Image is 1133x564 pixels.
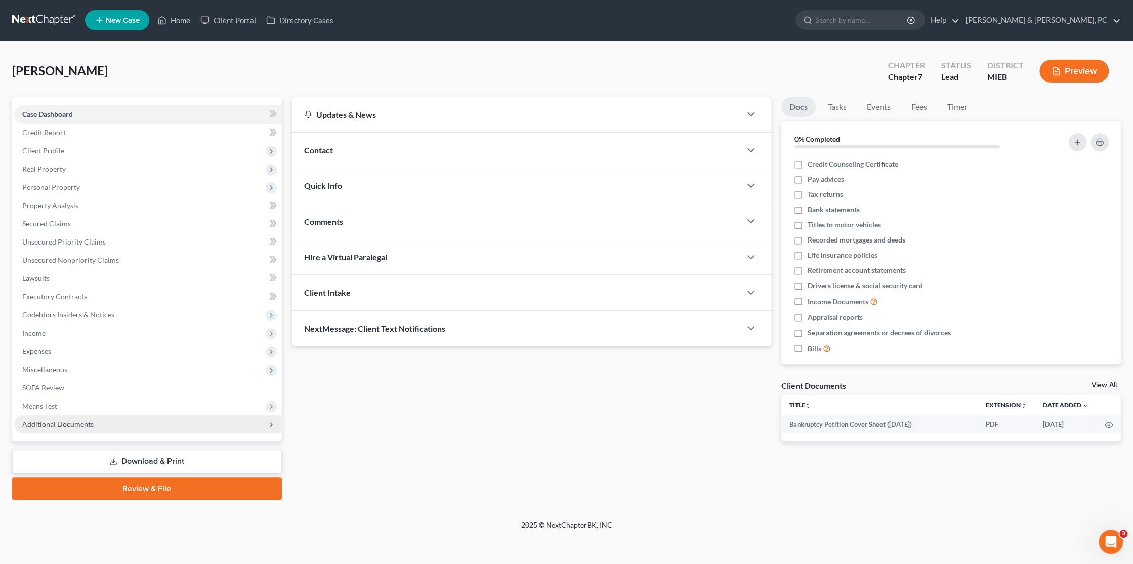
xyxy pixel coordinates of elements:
[14,215,282,233] a: Secured Claims
[22,347,51,355] span: Expenses
[195,11,261,29] a: Client Portal
[14,196,282,215] a: Property Analysis
[816,11,908,29] input: Search by name...
[22,365,67,374] span: Miscellaneous
[888,71,925,83] div: Chapter
[781,97,816,117] a: Docs
[14,288,282,306] a: Executory Contracts
[22,383,64,392] span: SOFA Review
[1119,530,1127,538] span: 3
[261,11,339,29] a: Directory Cases
[808,328,951,338] span: Separation agreements or decrees of divorces
[1082,402,1088,409] i: expand_more
[939,97,976,117] a: Timer
[781,380,846,391] div: Client Documents
[12,63,108,78] span: [PERSON_NAME]
[888,60,925,71] div: Chapter
[14,124,282,142] a: Credit Report
[789,401,811,409] a: Titleunfold_more
[917,72,922,82] span: 7
[808,250,877,260] span: Life insurance policies
[304,217,343,226] span: Comments
[14,233,282,251] a: Unsecured Priority Claims
[1043,401,1088,409] a: Date Added expand_more
[14,269,282,288] a: Lawsuits
[808,265,906,275] span: Retirement account statements
[978,415,1035,433] td: PDF
[106,17,140,24] span: New Case
[808,205,860,215] span: Bank statements
[1099,530,1123,554] iframe: Intercom live chat
[12,477,282,500] a: Review & File
[859,97,899,117] a: Events
[304,252,387,262] span: Hire a Virtual Paralegal
[22,237,106,246] span: Unsecured Priority Claims
[987,71,1023,83] div: MIEB
[22,165,66,173] span: Real Property
[941,71,971,83] div: Lead
[1021,402,1027,409] i: unfold_more
[1092,382,1117,389] a: View All
[903,97,935,117] a: Fees
[987,60,1023,71] div: District
[304,181,342,190] span: Quick Info
[1035,415,1097,433] td: [DATE]
[22,310,114,319] span: Codebtors Insiders & Notices
[808,220,881,230] span: Titles to motor vehicles
[808,280,923,291] span: Drivers license & social security card
[808,189,843,199] span: Tax returns
[14,379,282,397] a: SOFA Review
[14,251,282,269] a: Unsecured Nonpriority Claims
[22,256,119,264] span: Unsecured Nonpriority Claims
[22,128,66,137] span: Credit Report
[304,324,445,333] span: NextMessage: Client Text Notifications
[22,329,46,337] span: Income
[820,97,855,117] a: Tasks
[794,135,840,143] strong: 0% Completed
[12,450,282,473] a: Download & Print
[22,219,71,228] span: Secured Claims
[808,159,898,169] span: Credit Counseling Certificate
[278,520,855,538] div: 2025 © NextChapterBK, INC
[304,288,351,297] span: Client Intake
[22,420,94,428] span: Additional Documents
[304,145,333,155] span: Contact
[152,11,195,29] a: Home
[304,109,729,120] div: Updates & News
[781,415,978,433] td: Bankruptcy Petition Cover Sheet ([DATE])
[22,292,87,301] span: Executory Contracts
[1039,60,1109,83] button: Preview
[22,401,57,410] span: Means Test
[808,344,821,354] span: Bills
[960,11,1120,29] a: [PERSON_NAME] & [PERSON_NAME], PC
[986,401,1027,409] a: Extensionunfold_more
[941,60,971,71] div: Status
[808,297,868,307] span: Income Documents
[22,201,78,210] span: Property Analysis
[808,174,844,184] span: Pay advices
[808,312,863,323] span: Appraisal reports
[808,235,905,245] span: Recorded mortgages and deeds
[22,274,50,283] span: Lawsuits
[805,402,811,409] i: unfold_more
[14,105,282,124] a: Case Dashboard
[926,11,959,29] a: Help
[22,183,80,191] span: Personal Property
[22,110,73,118] span: Case Dashboard
[22,146,64,155] span: Client Profile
